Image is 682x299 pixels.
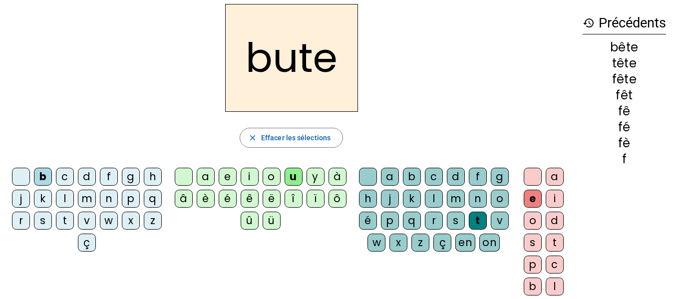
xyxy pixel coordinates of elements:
[491,168,509,186] div: g
[381,168,399,186] div: a
[78,212,96,230] div: v
[240,128,343,148] button: Effacer les sélections
[56,168,74,186] div: c
[491,212,509,230] div: v
[285,168,303,186] div: u
[381,190,399,208] div: j
[583,153,666,165] div: f
[447,212,465,230] div: s
[56,190,74,208] div: l
[403,212,421,230] div: q
[197,168,215,186] div: a
[491,190,509,208] div: o
[219,168,237,186] div: e
[524,212,542,230] div: o
[546,256,564,274] div: c
[307,190,325,208] div: ï
[583,73,666,85] div: fête
[122,168,140,186] div: g
[122,190,140,208] div: p
[34,212,52,230] div: s
[122,212,140,230] div: x
[78,234,96,252] div: ç
[12,190,30,208] div: j
[469,190,487,208] div: n
[219,190,237,208] div: é
[403,168,421,186] div: b
[546,190,564,208] div: i
[425,168,443,186] div: c
[425,190,443,208] div: l
[389,234,407,252] div: x
[263,168,281,186] div: o
[263,212,281,230] div: ü
[359,190,377,208] div: h
[583,12,666,34] h3: Précédents
[546,168,564,186] div: a
[583,57,666,69] div: tête
[583,89,666,101] div: fêt
[78,168,96,186] div: d
[583,105,666,117] div: fê
[469,212,487,230] div: t
[583,137,666,149] div: fè
[583,121,666,133] div: fé
[285,190,303,208] div: î
[144,190,162,208] div: q
[241,212,259,230] div: û
[56,212,74,230] div: t
[583,17,595,29] mat-icon: history
[433,234,451,252] div: ç
[524,278,542,296] div: b
[197,190,215,208] div: è
[524,256,542,274] div: p
[403,190,421,208] div: k
[479,234,500,252] div: on
[469,168,487,186] div: f
[175,190,193,208] div: â
[329,190,346,208] div: ô
[100,168,118,186] div: f
[34,190,52,208] div: k
[447,168,465,186] div: d
[78,190,96,208] div: m
[329,168,346,186] div: à
[263,190,281,208] div: ë
[455,234,475,252] div: en
[546,234,564,252] div: t
[241,190,259,208] div: ê
[425,212,443,230] div: r
[100,190,118,208] div: n
[34,168,52,186] div: b
[307,168,325,186] div: y
[411,234,429,252] div: z
[381,212,399,230] div: p
[546,212,564,230] div: d
[100,212,118,230] div: w
[524,234,542,252] div: s
[359,212,377,230] div: é
[447,190,465,208] div: m
[546,278,564,296] div: l
[12,212,30,230] div: r
[524,190,542,208] div: e
[144,168,162,186] div: h
[367,234,385,252] div: w
[144,212,162,230] div: z
[248,133,257,142] mat-icon: close
[241,168,259,186] div: i
[225,4,358,112] h2: bute
[583,41,666,53] div: bête
[261,132,331,144] span: Effacer les sélections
